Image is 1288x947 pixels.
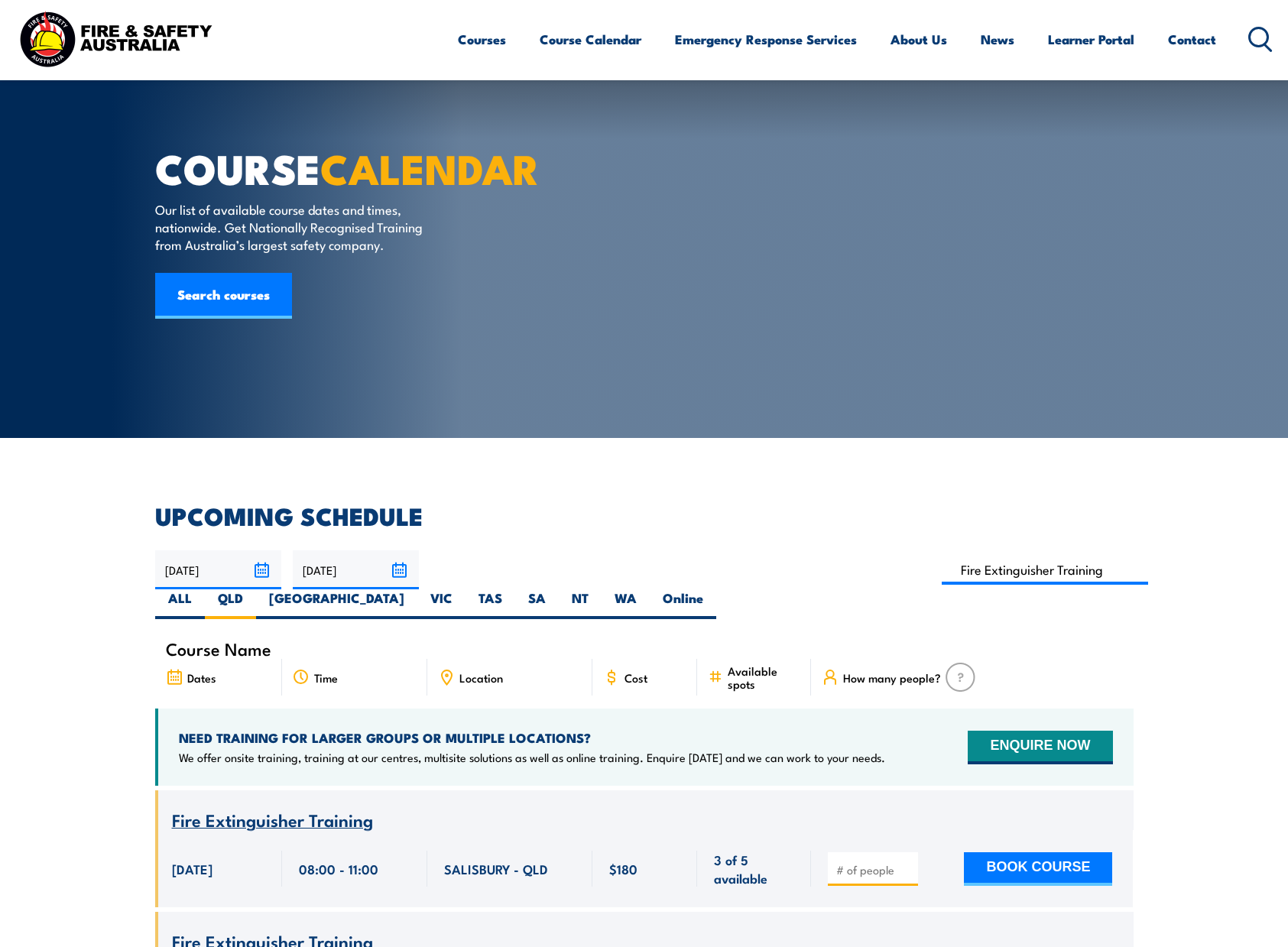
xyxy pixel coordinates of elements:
[187,671,216,684] span: Dates
[155,589,205,619] label: ALL
[155,200,434,254] p: Our list of available course dates and times, nationwide. Get Nationally Recognised Training from...
[293,550,419,589] input: To date
[964,852,1112,886] button: BOOK COURSE
[466,589,515,619] label: TAS
[728,664,800,690] span: Available spots
[299,860,378,877] span: 08:00 - 11:00
[968,731,1112,764] button: ENQUIRE NOW
[458,19,506,60] a: Courses
[314,671,338,684] span: Time
[559,589,602,619] label: NT
[625,671,647,684] span: Cost
[166,642,271,655] span: Course Name
[942,555,1149,585] input: Search Course
[836,862,913,877] input: # of people
[609,860,638,877] span: $180
[256,589,417,619] label: [GEOGRAPHIC_DATA]
[459,671,503,684] span: Location
[205,589,256,619] label: QLD
[981,19,1014,60] a: News
[172,806,373,832] span: Fire Extinguisher Training
[675,19,857,60] a: Emergency Response Services
[602,589,650,619] label: WA
[172,811,373,830] a: Fire Extinguisher Training
[155,504,1134,526] h2: UPCOMING SCHEDULE
[540,19,641,60] a: Course Calendar
[714,851,794,887] span: 3 of 5 available
[155,273,292,319] a: Search courses
[1048,19,1134,60] a: Learner Portal
[179,729,885,746] h4: NEED TRAINING FOR LARGER GROUPS OR MULTIPLE LOCATIONS?
[843,671,941,684] span: How many people?
[320,135,540,199] strong: CALENDAR
[650,589,716,619] label: Online
[515,589,559,619] label: SA
[155,550,281,589] input: From date
[172,860,213,877] span: [DATE]
[1168,19,1216,60] a: Contact
[417,589,466,619] label: VIC
[155,150,533,186] h1: COURSE
[891,19,947,60] a: About Us
[179,750,885,765] p: We offer onsite training, training at our centres, multisite solutions as well as online training...
[444,860,548,877] span: SALISBURY - QLD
